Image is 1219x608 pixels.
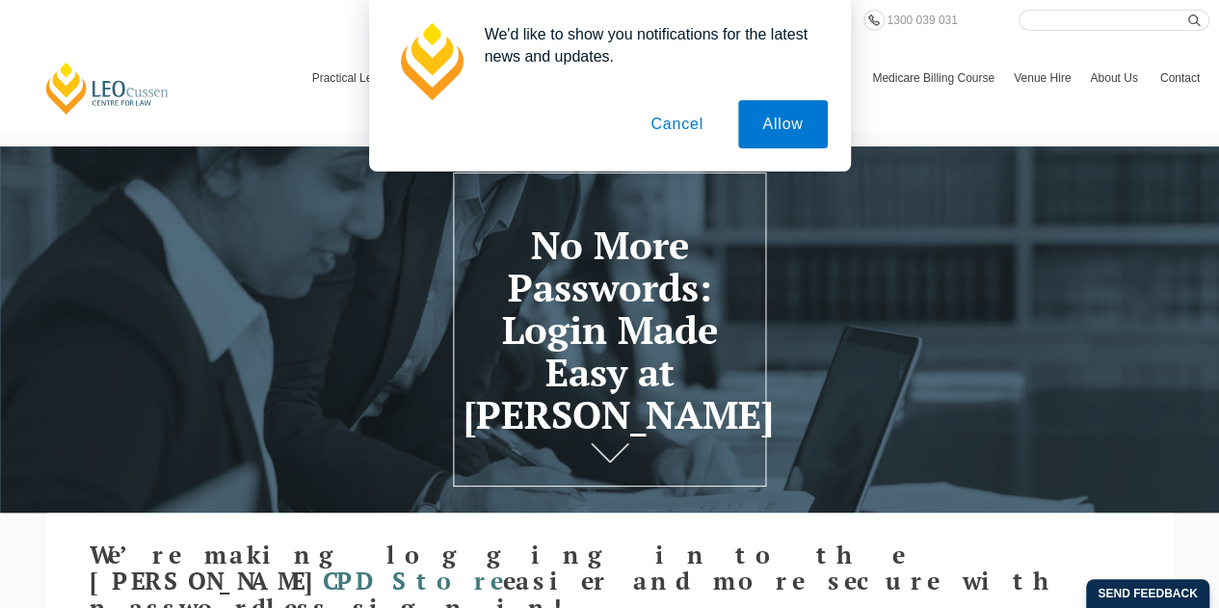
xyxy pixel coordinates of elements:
[323,565,503,596] a: CPD Store
[738,100,827,148] button: Allow
[469,23,828,67] div: We'd like to show you notifications for the latest news and updates.
[464,224,756,436] h1: No More Passwords: Login Made Easy at [PERSON_NAME]
[392,23,469,100] img: notification icon
[626,100,728,148] button: Cancel
[785,112,1171,560] iframe: LiveChat chat widget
